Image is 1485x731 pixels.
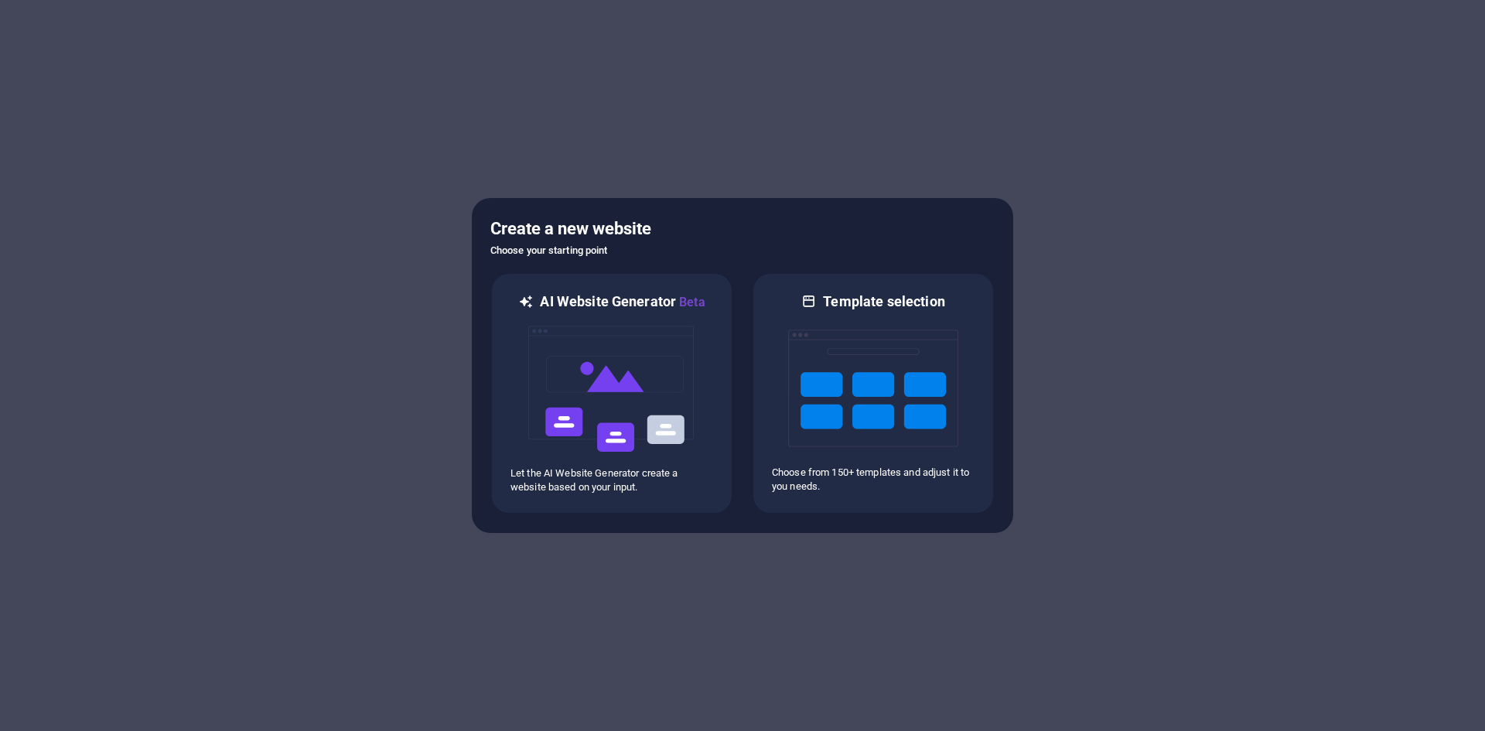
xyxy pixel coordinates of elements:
[772,466,975,494] p: Choose from 150+ templates and adjust it to you needs.
[490,241,995,260] h6: Choose your starting point
[490,272,733,514] div: AI Website GeneratorBetaaiLet the AI Website Generator create a website based on your input.
[823,292,944,311] h6: Template selection
[752,272,995,514] div: Template selectionChoose from 150+ templates and adjust it to you needs.
[676,295,705,309] span: Beta
[510,466,713,494] p: Let the AI Website Generator create a website based on your input.
[540,292,705,312] h6: AI Website Generator
[527,312,697,466] img: ai
[490,217,995,241] h5: Create a new website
